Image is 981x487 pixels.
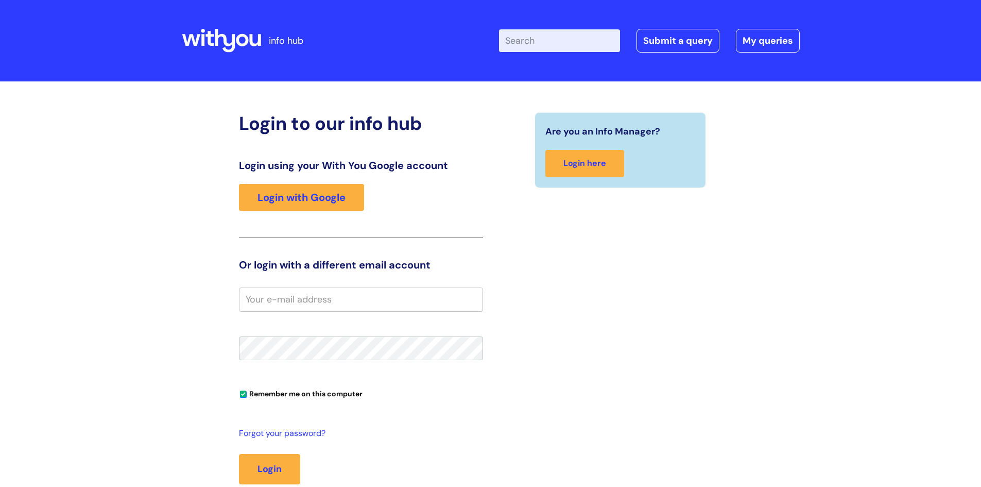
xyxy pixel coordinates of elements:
h2: Login to our info hub [239,112,483,135]
span: Are you an Info Manager? [545,123,660,140]
h3: Or login with a different email account [239,259,483,271]
input: Your e-mail address [239,288,483,311]
button: Login [239,454,300,484]
a: Login here [545,150,624,177]
div: You can uncheck this option if you're logging in from a shared device [239,385,483,401]
h3: Login using your With You Google account [239,159,483,172]
input: Search [499,29,620,52]
input: Remember me on this computer [240,391,247,398]
a: Login with Google [239,184,364,211]
a: My queries [736,29,800,53]
a: Forgot your password? [239,426,478,441]
label: Remember me on this computer [239,387,363,398]
p: info hub [269,32,303,49]
a: Submit a query [636,29,719,53]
